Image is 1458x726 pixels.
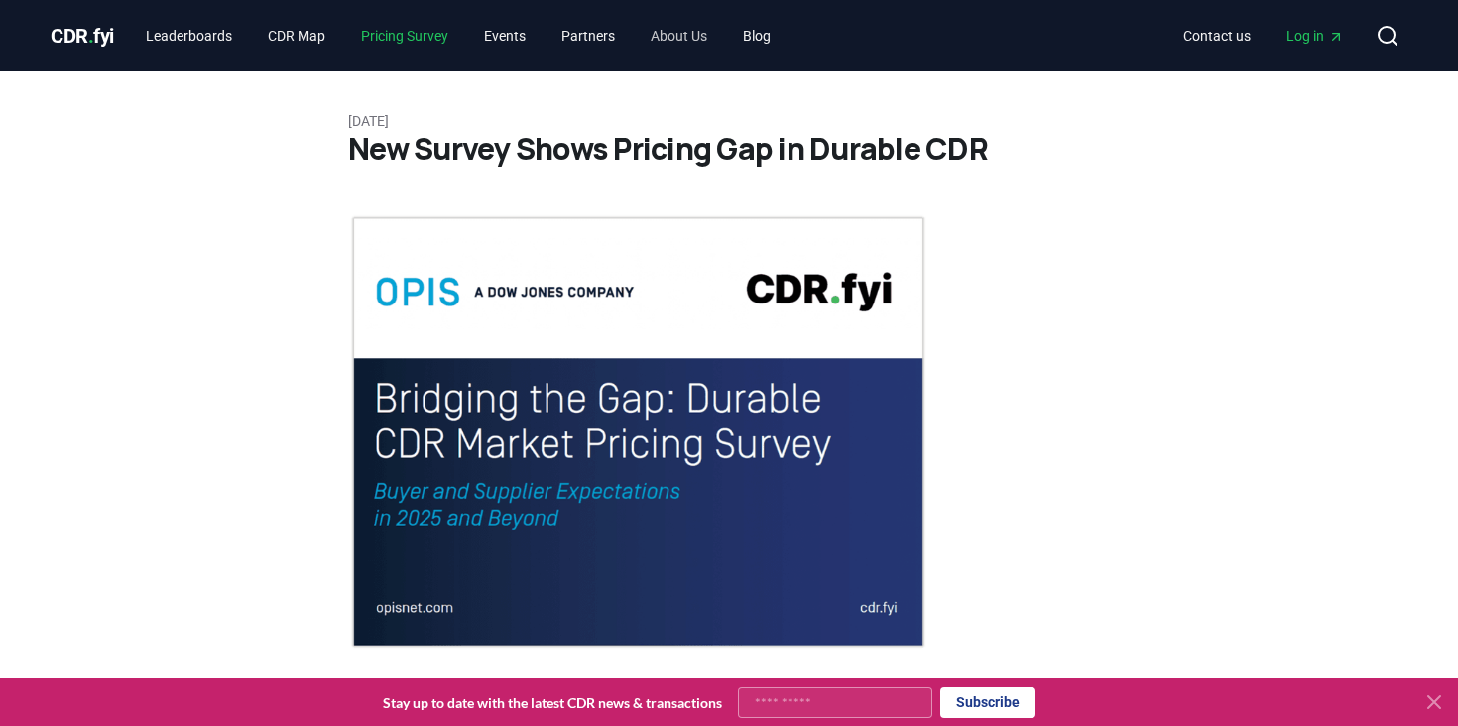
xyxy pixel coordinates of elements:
a: Log in [1271,18,1360,54]
span: CDR fyi [51,24,114,48]
span: . [88,24,94,48]
a: Pricing Survey [345,18,464,54]
a: CDR.fyi [51,22,114,50]
span: Log in [1286,26,1344,46]
a: Leaderboards [130,18,248,54]
a: Events [468,18,542,54]
p: [DATE] [348,111,1110,131]
a: Partners [546,18,631,54]
h1: New Survey Shows Pricing Gap in Durable CDR [348,131,1110,167]
a: Blog [727,18,787,54]
nav: Main [130,18,787,54]
nav: Main [1167,18,1360,54]
a: CDR Map [252,18,341,54]
img: blog post image [348,214,928,650]
a: About Us [635,18,723,54]
a: Contact us [1167,18,1267,54]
